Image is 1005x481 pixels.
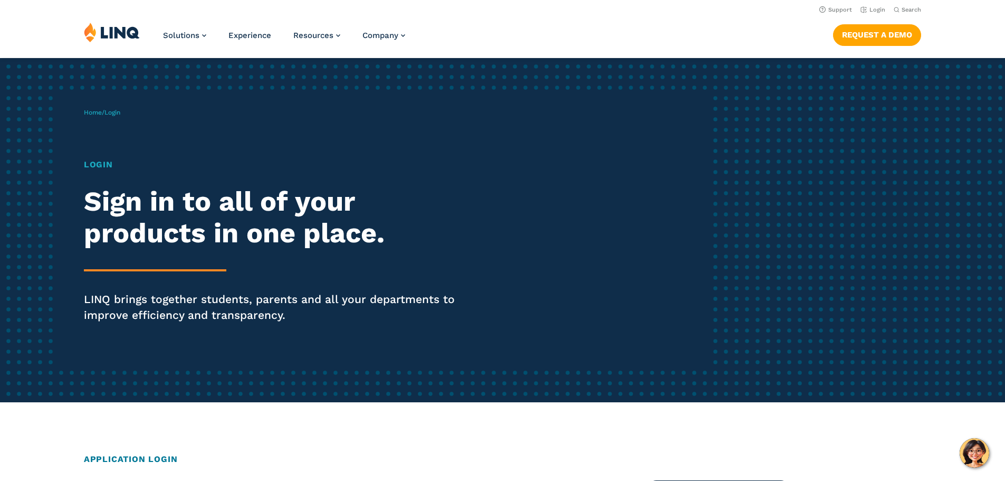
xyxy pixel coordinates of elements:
span: / [84,109,120,116]
button: Open Search Bar [894,6,921,14]
a: Resources [293,31,340,40]
span: Resources [293,31,333,40]
a: Solutions [163,31,206,40]
span: Solutions [163,31,199,40]
a: Company [362,31,405,40]
a: Home [84,109,102,116]
p: LINQ brings together students, parents and all your departments to improve efficiency and transpa... [84,291,471,323]
a: Request a Demo [833,24,921,45]
a: Support [819,6,852,13]
span: Login [104,109,120,116]
nav: Button Navigation [833,22,921,45]
h2: Application Login [84,453,921,466]
h1: Login [84,158,471,171]
nav: Primary Navigation [163,22,405,57]
a: Login [860,6,885,13]
img: LINQ | K‑12 Software [84,22,140,42]
button: Hello, have a question? Let’s chat. [960,438,989,468]
span: Search [902,6,921,13]
a: Experience [228,31,271,40]
h2: Sign in to all of your products in one place. [84,186,471,249]
span: Company [362,31,398,40]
